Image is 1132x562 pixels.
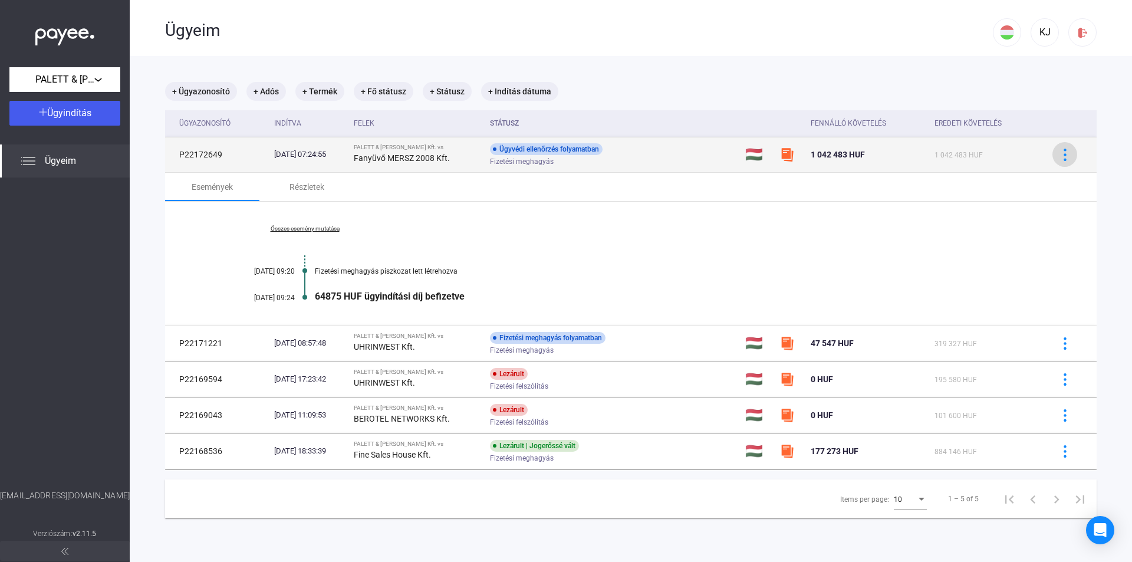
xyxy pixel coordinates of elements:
[1052,367,1077,392] button: more-blue
[165,397,269,433] td: P22169043
[354,405,481,412] div: PALETT & [PERSON_NAME] Kft. vs
[490,451,554,465] span: Fizetési meghagyás
[61,548,68,555] img: arrow-double-left-grey.svg
[894,492,927,506] mat-select: Items per page:
[811,338,854,348] span: 47 547 HUF
[274,116,301,130] div: Indítva
[1077,27,1089,39] img: logout-red
[1052,439,1077,464] button: more-blue
[165,361,269,397] td: P22169594
[39,108,47,116] img: plus-white.svg
[934,376,977,384] span: 195 580 HUF
[811,374,833,384] span: 0 HUF
[165,433,269,469] td: P22168536
[179,116,231,130] div: Ügyazonosító
[1068,18,1097,47] button: logout-red
[894,495,902,504] span: 10
[490,404,528,416] div: Lezárult
[490,379,548,393] span: Fizetési felszólítás
[811,446,858,456] span: 177 273 HUF
[1035,25,1055,40] div: KJ
[354,378,415,387] strong: UHRINWEST Kft.
[1031,18,1059,47] button: KJ
[1059,337,1071,350] img: more-blue
[354,441,481,448] div: PALETT & [PERSON_NAME] Kft. vs
[354,153,450,163] strong: Fanyüvő MERSZ 2008 Kft.
[274,409,344,421] div: [DATE] 11:09:53
[1086,516,1114,544] div: Open Intercom Messenger
[289,180,324,194] div: Részletek
[948,492,979,506] div: 1 – 5 of 5
[274,373,344,385] div: [DATE] 17:23:42
[315,267,1038,275] div: Fizetési meghagyás piszkozat lett létrehozva
[934,151,983,159] span: 1 042 483 HUF
[741,326,775,361] td: 🇭🇺
[274,149,344,160] div: [DATE] 07:24:55
[354,342,415,351] strong: UHRINWEST Kft.
[192,180,233,194] div: Események
[224,267,295,275] div: [DATE] 09:20
[840,492,889,507] div: Items per page:
[21,154,35,168] img: list.svg
[45,154,76,168] span: Ügyeim
[165,137,269,172] td: P22172649
[1068,487,1092,511] button: Last page
[35,73,94,87] span: PALETT & [PERSON_NAME] Kft.
[73,530,97,538] strong: v2.11.5
[1021,487,1045,511] button: Previous page
[490,440,579,452] div: Lezárult | Jogerőssé vált
[224,294,295,302] div: [DATE] 09:24
[274,116,344,130] div: Indítva
[423,82,472,101] mat-chip: + Státusz
[780,336,794,350] img: szamlazzhu-mini
[274,337,344,349] div: [DATE] 08:57:48
[224,225,386,232] a: Összes esemény mutatása
[811,150,865,159] span: 1 042 483 HUF
[354,333,481,340] div: PALETT & [PERSON_NAME] Kft. vs
[934,448,977,456] span: 884 146 HUF
[490,368,528,380] div: Lezárult
[354,144,481,151] div: PALETT & [PERSON_NAME] Kft. vs
[1045,487,1068,511] button: Next page
[780,147,794,162] img: szamlazzhu-mini
[354,369,481,376] div: PALETT & [PERSON_NAME] Kft. vs
[165,326,269,361] td: P22171221
[274,445,344,457] div: [DATE] 18:33:39
[1059,373,1071,386] img: more-blue
[741,361,775,397] td: 🇭🇺
[780,372,794,386] img: szamlazzhu-mini
[490,415,548,429] span: Fizetési felszólítás
[1059,409,1071,422] img: more-blue
[47,107,91,119] span: Ügyindítás
[993,18,1021,47] button: HU
[354,82,413,101] mat-chip: + Fő státusz
[490,332,606,344] div: Fizetési meghagyás folyamatban
[315,291,1038,302] div: 64875 HUF ügyindítási díj befizetve
[246,82,286,101] mat-chip: + Adós
[35,22,94,46] img: white-payee-white-dot.svg
[998,487,1021,511] button: First page
[485,110,741,137] th: Státusz
[811,410,833,420] span: 0 HUF
[490,343,554,357] span: Fizetési meghagyás
[741,433,775,469] td: 🇭🇺
[780,408,794,422] img: szamlazzhu-mini
[1000,25,1014,40] img: HU
[354,116,481,130] div: Felek
[934,412,977,420] span: 101 600 HUF
[741,137,775,172] td: 🇭🇺
[354,450,431,459] strong: Fine Sales House Kft.
[811,116,886,130] div: Fennálló követelés
[295,82,344,101] mat-chip: + Termék
[1052,403,1077,428] button: more-blue
[179,116,265,130] div: Ügyazonosító
[165,21,993,41] div: Ügyeim
[490,143,603,155] div: Ügyvédi ellenőrzés folyamatban
[1059,445,1071,458] img: more-blue
[934,116,1002,130] div: Eredeti követelés
[481,82,558,101] mat-chip: + Indítás dátuma
[490,155,554,169] span: Fizetési meghagyás
[780,444,794,458] img: szamlazzhu-mini
[1052,142,1077,167] button: more-blue
[934,116,1038,130] div: Eredeti követelés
